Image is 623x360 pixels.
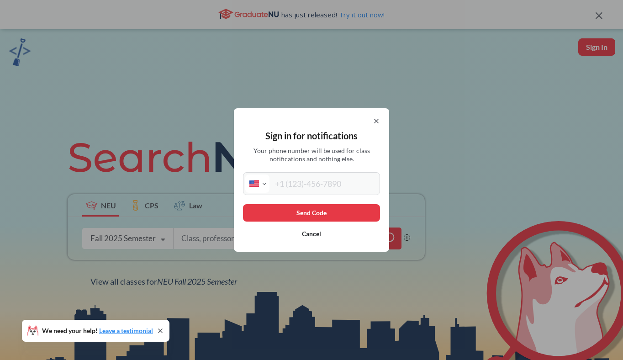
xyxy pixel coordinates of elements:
button: Send Code [243,204,380,222]
input: +1 (123)-456-7890 [269,175,378,193]
button: Cancel [243,225,380,243]
img: sandbox logo [9,38,31,66]
a: Leave a testimonial [99,327,153,334]
span: Sign in for notifications [265,130,358,141]
a: sandbox logo [9,38,31,69]
span: Your phone number will be used for class notifications and nothing else. [247,147,377,163]
span: We need your help! [42,328,153,334]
